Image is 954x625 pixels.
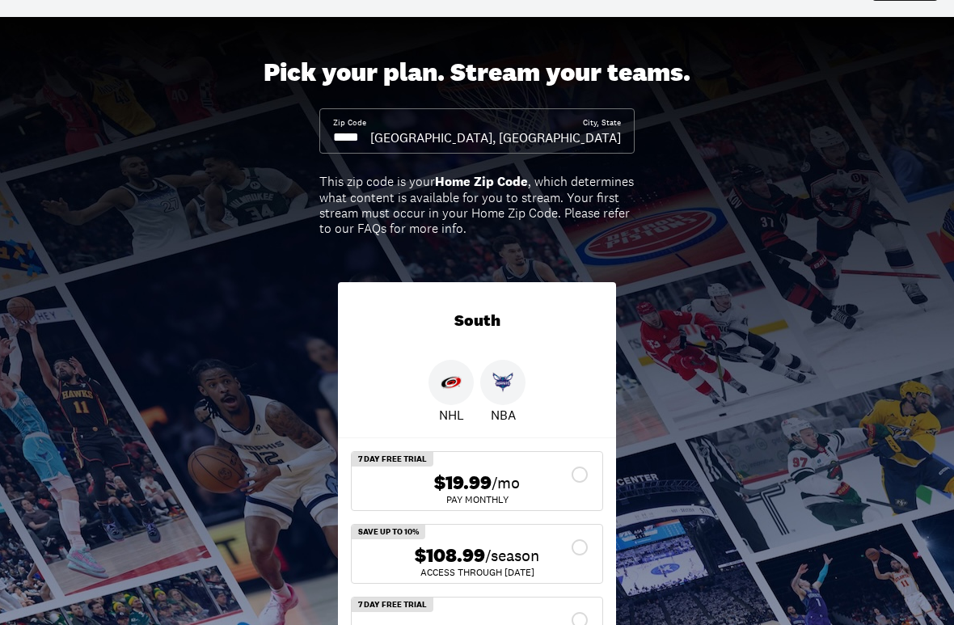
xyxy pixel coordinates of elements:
p: NHL [439,405,464,424]
div: ACCESS THROUGH [DATE] [365,568,589,577]
span: $19.99 [434,471,492,495]
p: NBA [491,405,516,424]
div: This zip code is your , which determines what content is available for you to stream. Your first ... [319,174,635,236]
div: Pay Monthly [365,495,589,505]
div: South [338,282,616,360]
div: 7 Day Free Trial [352,598,433,612]
div: 7 Day Free Trial [352,452,433,467]
div: Pick your plan. Stream your teams. [264,57,690,88]
div: City, State [583,117,621,129]
b: Home Zip Code [435,173,528,190]
span: /season [485,544,539,567]
div: Zip Code [333,117,366,129]
div: [GEOGRAPHIC_DATA], [GEOGRAPHIC_DATA] [370,129,621,146]
img: Hornets [492,372,513,393]
div: Save Up To 10% [352,525,425,539]
span: $108.99 [415,544,485,568]
img: Hurricanes [441,372,462,393]
span: /mo [492,471,520,494]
